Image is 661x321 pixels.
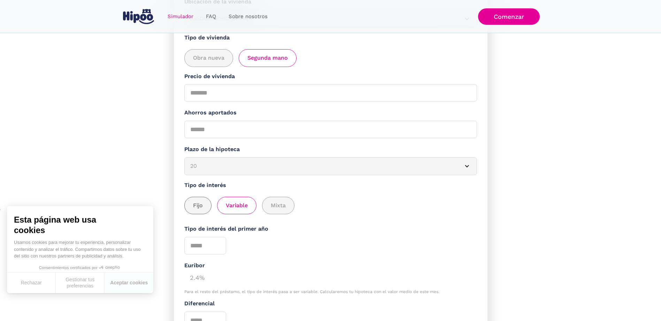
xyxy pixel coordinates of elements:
label: Diferencial [184,299,477,308]
label: Ahorros aportados [184,109,477,117]
a: Simulador [161,10,200,23]
article: 20 [184,157,477,175]
span: Mixta [271,201,286,210]
a: FAQ [200,10,222,23]
label: Plazo de la hipoteca [184,145,477,154]
div: 20 [190,162,454,171]
span: Segunda mano [247,54,288,62]
div: add_description_here [184,197,477,215]
span: Obra nueva [193,54,224,62]
label: Tipo de interés del primer año [184,225,477,233]
label: Tipo de vivienda [184,33,477,42]
div: Euríbor [184,261,477,270]
span: Fijo [193,201,203,210]
a: Sobre nosotros [222,10,274,23]
div: Para el resto del préstamo, el tipo de interés pasa a ser variable. Calcularemos tu hipoteca con ... [184,289,477,294]
label: Precio de vivienda [184,72,477,81]
a: home [122,6,156,27]
a: Comenzar [478,8,540,25]
label: Tipo de interés [184,181,477,190]
div: add_description_here [184,49,477,67]
div: 2.4% [184,270,477,284]
span: Variable [226,201,248,210]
